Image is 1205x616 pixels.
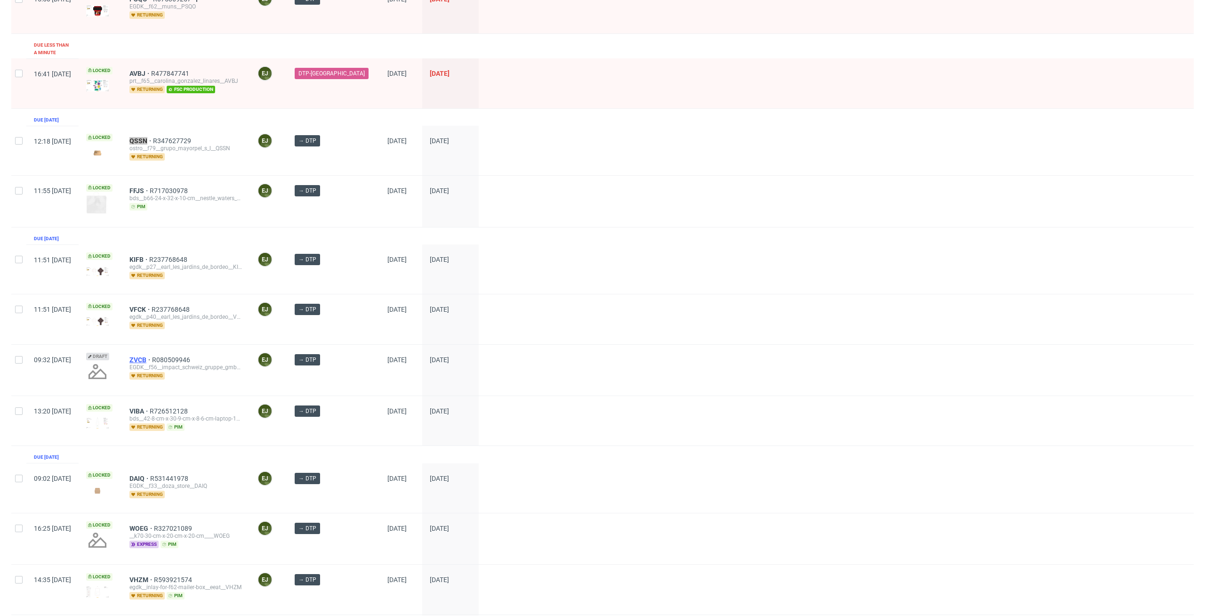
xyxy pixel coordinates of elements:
[129,70,151,77] span: AVBJ
[129,576,154,584] a: VHZM
[129,187,150,195] a: FFJS
[430,256,449,263] span: [DATE]
[129,195,242,202] div: bds__b66-24-x-32-x-10-cm__nestle_waters_perrier__FFJS
[86,360,109,383] img: no_design.png
[430,356,449,364] span: [DATE]
[86,317,109,326] img: version_two_editor_design.png
[86,484,109,497] img: version_two_editor_design.png
[387,137,407,145] span: [DATE]
[34,235,59,243] div: Due [DATE]
[258,472,272,485] figcaption: EJ
[150,475,190,482] a: R531441978
[387,475,407,482] span: [DATE]
[86,134,112,141] span: Locked
[258,405,272,418] figcaption: EJ
[298,356,316,364] span: → DTP
[34,525,71,532] span: 16:25 [DATE]
[151,70,191,77] a: R477847741
[34,70,71,78] span: 16:41 [DATE]
[129,145,242,152] div: ostro__f79__grupo_mayorpel_s_l__QSSN
[129,415,242,422] div: bds__42-8-cm-x-30-9-cm-x-8-6-cm-laptop-13-16__g8a_technology_srl__VIBA
[86,252,112,260] span: Locked
[430,475,449,482] span: [DATE]
[430,306,449,313] span: [DATE]
[258,134,272,147] figcaption: EJ
[86,417,109,429] img: version_two_editor_design.png
[129,356,152,364] a: ZVCB
[129,322,165,329] span: returning
[86,573,112,581] span: Locked
[129,137,153,145] a: QSSN
[298,474,316,483] span: → DTP
[387,70,407,77] span: [DATE]
[129,256,149,263] a: KIFB
[34,41,71,57] div: Due less than a minute
[129,3,242,10] div: EGDK__f62__muns__PSQO
[129,306,152,313] a: VFCK
[430,187,449,195] span: [DATE]
[152,306,192,313] a: R237768648
[34,356,71,364] span: 09:32 [DATE]
[258,253,272,266] figcaption: EJ
[298,524,316,533] span: → DTP
[149,256,189,263] a: R237768648
[86,146,109,159] img: version_two_editor_design
[161,541,178,548] span: pim
[430,407,449,415] span: [DATE]
[154,525,194,532] a: R327021089
[129,372,165,380] span: returning
[34,475,71,482] span: 09:02 [DATE]
[150,187,190,195] a: R717030978
[86,529,109,551] img: no_design.png
[298,305,316,314] span: → DTP
[86,267,109,276] img: version_two_editor_design.png
[387,576,407,584] span: [DATE]
[129,313,242,321] div: egdk__p40__earl_les_jardins_de_bordeo__VFCK
[298,186,316,195] span: → DTP
[152,356,192,364] a: R080509946
[86,521,112,529] span: Locked
[129,272,165,279] span: returning
[129,203,147,211] span: pim
[430,576,449,584] span: [DATE]
[129,592,165,600] span: returning
[167,423,185,431] span: pim
[298,255,316,264] span: → DTP
[258,303,272,316] figcaption: EJ
[153,137,193,145] a: R347627729
[258,522,272,535] figcaption: EJ
[86,192,109,214] img: version_two_editor_design
[129,482,242,490] div: EGDK__f33__doza_store__DAIQ
[129,407,150,415] span: VIBA
[129,364,242,371] div: EGDK__f56__impact_schweiz_gruppe_gmbh__ZVCB
[258,353,272,366] figcaption: EJ
[387,187,407,195] span: [DATE]
[298,69,365,78] span: DTP-[GEOGRAPHIC_DATA]
[298,575,316,584] span: → DTP
[298,137,316,145] span: → DTP
[154,576,194,584] a: R593921574
[86,471,112,479] span: Locked
[34,407,71,415] span: 13:20 [DATE]
[129,525,154,532] a: WOEG
[387,525,407,532] span: [DATE]
[34,116,59,124] div: Due [DATE]
[86,404,112,412] span: Locked
[129,584,242,591] div: egdk__inlay-for-f62-mailer-box__eeat__VHZM
[387,356,407,364] span: [DATE]
[86,67,112,74] span: Locked
[387,256,407,263] span: [DATE]
[86,5,109,17] img: version_two_editor_design.png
